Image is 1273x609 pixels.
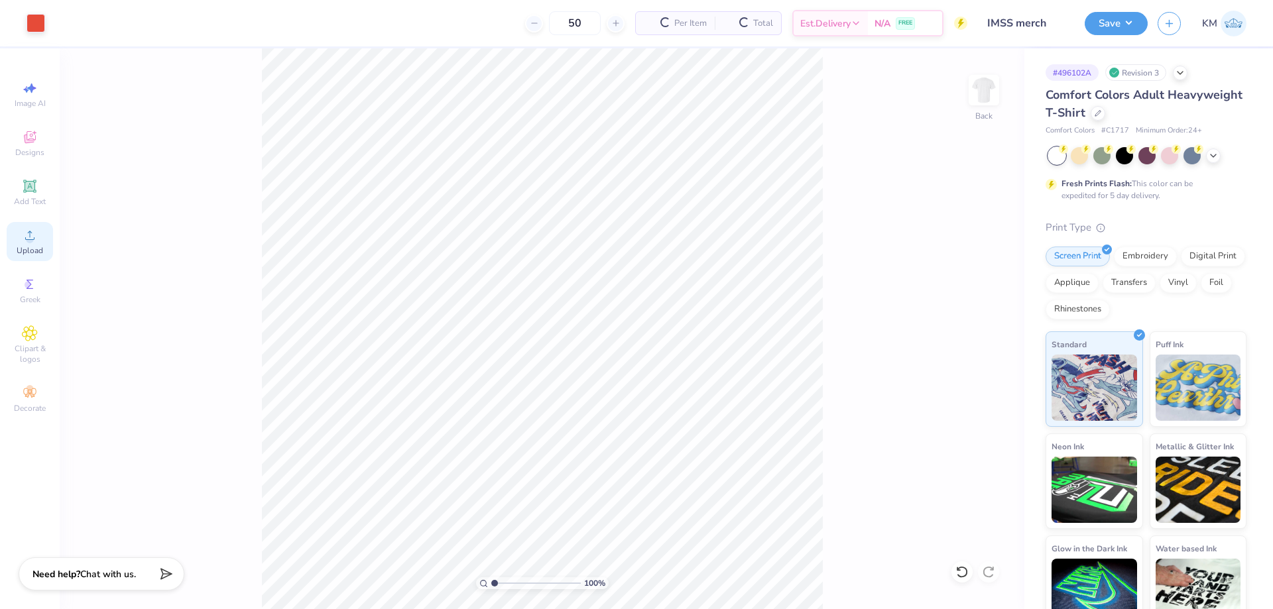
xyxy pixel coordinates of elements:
img: Back [971,77,997,103]
span: Est. Delivery [800,17,851,30]
div: Digital Print [1181,247,1245,266]
strong: Fresh Prints Flash: [1061,178,1132,189]
button: Save [1085,12,1148,35]
div: # 496102A [1046,64,1099,81]
span: Glow in the Dark Ink [1052,541,1127,555]
span: FREE [898,19,912,28]
div: Applique [1046,273,1099,293]
span: Neon Ink [1052,439,1084,453]
img: Neon Ink [1052,457,1137,523]
span: # C1717 [1101,125,1129,137]
div: Transfers [1103,273,1156,293]
div: Embroidery [1114,247,1177,266]
div: Back [975,110,993,122]
span: Minimum Order: 24 + [1136,125,1202,137]
span: Comfort Colors Adult Heavyweight T-Shirt [1046,87,1243,121]
div: Print Type [1046,220,1246,235]
div: Screen Print [1046,247,1110,266]
span: Water based Ink [1156,541,1217,555]
span: Upload [17,245,43,256]
span: Chat with us. [80,568,136,581]
span: Per Item [674,17,707,30]
img: Metallic & Glitter Ink [1156,457,1241,523]
div: Foil [1201,273,1232,293]
span: Clipart & logos [7,343,53,364]
div: Rhinestones [1046,300,1110,319]
a: KM [1202,11,1246,36]
span: Puff Ink [1156,337,1183,351]
span: Image AI [15,98,46,109]
div: This color can be expedited for 5 day delivery. [1061,178,1225,201]
input: Untitled Design [977,10,1075,36]
span: Comfort Colors [1046,125,1095,137]
span: Greek [20,294,40,305]
span: N/A [875,17,890,30]
strong: Need help? [32,568,80,581]
span: Designs [15,147,44,158]
span: Add Text [14,196,46,207]
div: Revision 3 [1105,64,1166,81]
input: – – [549,11,601,35]
span: Standard [1052,337,1087,351]
span: 100 % [584,577,605,589]
img: Karl Michael Narciza [1221,11,1246,36]
div: Vinyl [1160,273,1197,293]
img: Standard [1052,355,1137,421]
span: KM [1202,16,1217,31]
span: Metallic & Glitter Ink [1156,439,1234,453]
span: Total [753,17,773,30]
span: Decorate [14,403,46,414]
img: Puff Ink [1156,355,1241,421]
